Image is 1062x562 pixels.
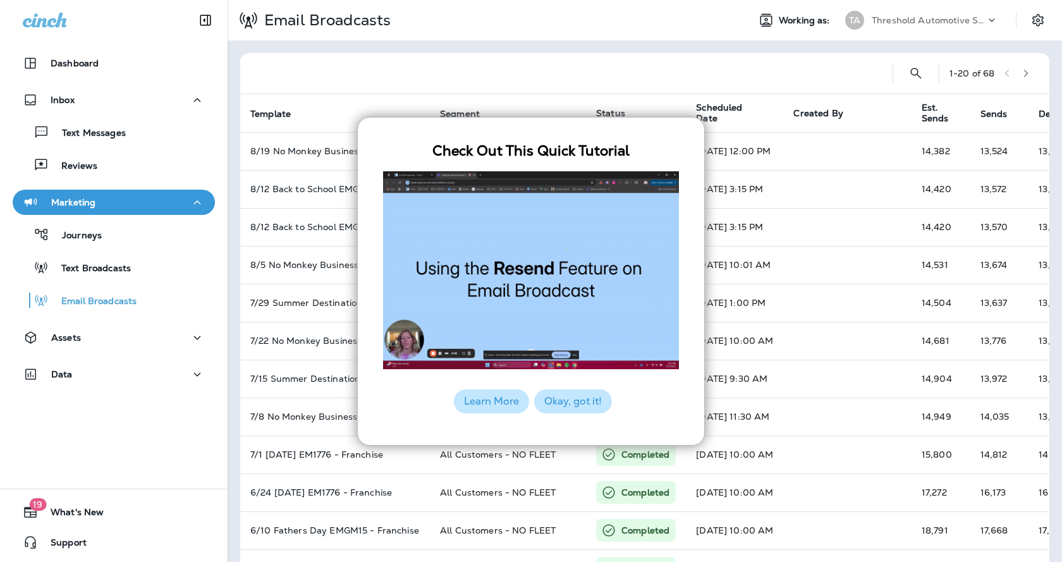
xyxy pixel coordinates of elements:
[686,208,783,246] td: [DATE] 3:15 PM
[970,170,1029,208] td: 13,572
[686,398,783,436] td: [DATE] 11:30 AM
[922,102,949,124] span: Est. Sends
[440,525,556,536] span: All Customers - NO FLEET
[621,448,669,461] p: Completed
[970,398,1029,436] td: 14,035
[440,487,556,498] span: All Customers - NO FLEET
[912,511,970,549] td: 18,791
[912,132,970,170] td: 14,382
[912,322,970,360] td: 14,681
[51,197,95,207] p: Marketing
[188,8,223,33] button: Collapse Sidebar
[912,208,970,246] td: 14,420
[250,184,420,194] p: 8/12 Back to School EMGM15 - Franchise
[250,146,420,156] p: 8/19 No Monkey Business EMGM15 - Franchise
[49,230,102,242] p: Journeys
[686,473,783,511] td: [DATE] 10:00 AM
[250,298,420,308] p: 7/29 Summer Destinations EMGM15
[970,246,1029,284] td: 13,674
[440,109,480,119] span: Segment
[49,263,131,275] p: Text Broadcasts
[970,208,1029,246] td: 13,570
[912,170,970,208] td: 14,420
[250,487,420,498] p: 6/24 4th of July EM1776 - Franchise
[38,537,87,553] span: Support
[686,246,783,284] td: [DATE] 10:01 AM
[970,284,1029,322] td: 13,637
[686,322,783,360] td: [DATE] 10:00 AM
[970,360,1029,398] td: 13,972
[686,511,783,549] td: [DATE] 10:00 AM
[250,449,420,460] p: 7/1 4th of July EM1776 - Franchise
[912,473,970,511] td: 17,272
[621,524,669,537] p: Completed
[970,511,1029,549] td: 17,668
[912,360,970,398] td: 14,904
[250,336,420,346] p: 7/22 No Monkey Business EMGM15
[970,473,1029,511] td: 16,173
[686,436,783,473] td: [DATE] 10:00 AM
[949,68,994,78] div: 1 - 20 of 68
[250,412,420,422] p: 7/8 No Monkey Business EMGM15 - Franchise
[440,449,556,460] span: All Customers - NO FLEET
[779,15,833,26] span: Working as:
[51,95,75,105] p: Inbox
[38,507,104,522] span: What's New
[49,296,137,308] p: Email Broadcasts
[686,284,783,322] td: [DATE] 1:00 PM
[912,436,970,473] td: 15,800
[51,369,73,379] p: Data
[250,374,420,384] p: 7/15 Summer Destinations EMGM15 - Franchise
[903,61,929,86] button: Search Email Broadcasts
[250,222,420,232] p: 8/12 Back to School EMGM15 - Franchise
[970,322,1029,360] td: 13,776
[686,170,783,208] td: [DATE] 3:15 PM
[51,58,99,68] p: Dashboard
[845,11,864,30] div: TA
[912,246,970,284] td: 14,531
[29,498,46,511] span: 19
[250,260,420,270] p: 8/5 No Monkey Business EMGM15 - Franchise
[696,102,762,124] span: Scheduled Date
[970,436,1029,473] td: 14,812
[686,132,783,170] td: [DATE] 12:00 PM
[49,128,126,140] p: Text Messages
[383,143,679,159] h3: Check Out This Quick Tutorial
[454,389,529,413] button: Learn More
[51,333,81,343] p: Assets
[912,284,970,322] td: 14,504
[912,398,970,436] td: 14,949
[250,525,420,535] p: 6/10 Fathers Day EMGM15 - Franchise
[970,132,1029,170] td: 13,524
[596,107,625,119] span: Status
[980,109,1008,119] span: Sends
[534,389,612,413] button: Okay, got it!
[259,11,391,30] p: Email Broadcasts
[686,360,783,398] td: [DATE] 9:30 AM
[383,159,679,381] iframe: New Re-Send Feature on Email Broadcast
[250,109,291,119] span: Template
[793,107,843,119] span: Created By
[1027,9,1049,32] button: Settings
[872,15,986,25] p: Threshold Automotive Service dba Grease Monkey
[49,161,97,173] p: Reviews
[621,486,669,499] p: Completed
